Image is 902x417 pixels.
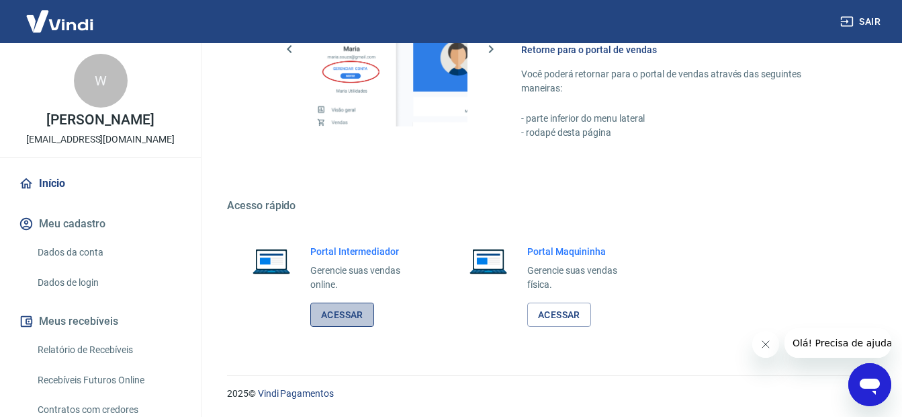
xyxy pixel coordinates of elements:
[227,387,870,401] p: 2025 ©
[752,331,779,358] iframe: Fechar mensagem
[16,1,103,42] img: Vindi
[32,336,185,364] a: Relatório de Recebíveis
[460,245,516,277] img: Imagem de um notebook aberto
[527,264,637,292] p: Gerencie suas vendas física.
[527,245,637,258] h6: Portal Maquininha
[838,9,886,34] button: Sair
[243,245,300,277] img: Imagem de um notebook aberto
[227,199,870,213] h5: Acesso rápido
[527,303,591,328] a: Acessar
[32,239,185,266] a: Dados da conta
[16,169,185,198] a: Início
[74,54,128,108] div: W
[16,209,185,239] button: Meu cadastro
[521,126,838,140] p: - rodapé desta página
[32,269,185,297] a: Dados de login
[784,328,891,358] iframe: Mensagem da empresa
[32,367,185,394] a: Recebíveis Futuros Online
[8,9,113,20] span: Olá! Precisa de ajuda?
[521,112,838,126] p: - parte inferior do menu lateral
[310,264,420,292] p: Gerencie suas vendas online.
[26,132,175,147] p: [EMAIL_ADDRESS][DOMAIN_NAME]
[310,303,374,328] a: Acessar
[848,363,891,406] iframe: Botão para abrir a janela de mensagens
[521,67,838,96] p: Você poderá retornar para o portal de vendas através das seguintes maneiras:
[46,113,154,127] p: [PERSON_NAME]
[521,43,838,56] h6: Retorne para o portal de vendas
[258,388,334,399] a: Vindi Pagamentos
[310,245,420,258] h6: Portal Intermediador
[16,307,185,336] button: Meus recebíveis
